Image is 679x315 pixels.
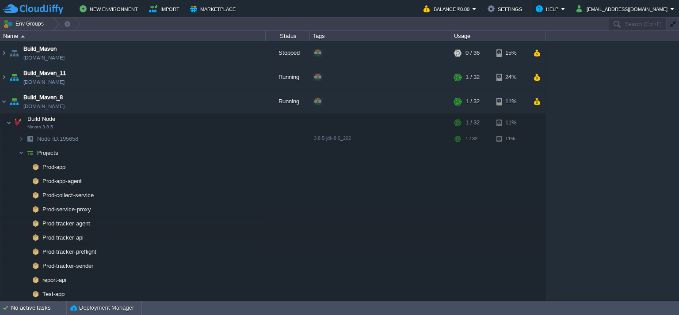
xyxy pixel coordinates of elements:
[465,90,480,113] div: 1 / 32
[465,114,480,131] div: 1 / 32
[29,174,42,188] img: AMDAwAAAACH5BAEAAAAALAAAAAABAAEAAAICRAEAOw==
[465,65,480,89] div: 1 / 32
[29,245,42,259] img: AMDAwAAAACH5BAEAAAAALAAAAAABAAEAAAICRAEAOw==
[8,41,20,65] img: AMDAwAAAACH5BAEAAAAALAAAAAABAAEAAAICRAEAOw==
[23,93,63,102] a: Build_Maven_8
[23,53,65,62] span: [DOMAIN_NAME]
[29,160,42,174] img: AMDAwAAAACH5BAEAAAAALAAAAAABAAEAAAICRAEAOw==
[29,273,42,287] img: AMDAwAAAACH5BAEAAAAALAAAAAABAAEAAAICRAEAOw==
[29,188,42,202] img: AMDAwAAAACH5BAEAAAAALAAAAAABAAEAAAICRAEAOw==
[37,135,60,142] span: Node ID:
[1,31,265,41] div: Name
[23,45,57,53] a: Build_Maven
[36,135,80,142] span: 195658
[24,132,36,146] img: AMDAwAAAACH5BAEAAAAALAAAAAABAAEAAAICRAEAOw==
[42,262,95,270] a: Prod-tracker-sender
[536,4,561,14] button: Help
[27,124,53,130] span: Maven 3.8.5
[11,301,66,315] div: No active tasks
[465,41,480,65] div: 0 / 36
[3,4,63,15] img: CloudJiffy
[266,31,309,41] div: Status
[3,18,47,30] button: Env Groups
[42,290,66,298] a: Test-app
[23,78,65,86] span: [DOMAIN_NAME]
[19,146,24,160] img: AMDAwAAAACH5BAEAAAAALAAAAAABAAEAAAICRAEAOw==
[8,90,20,113] img: AMDAwAAAACH5BAEAAAAALAAAAAABAAEAAAICRAEAOw==
[27,115,57,123] span: Build Node
[642,280,670,306] iframe: chat widget
[21,35,25,37] img: AMDAwAAAACH5BAEAAAAALAAAAAABAAEAAAICRAEAOw==
[24,245,29,259] img: AMDAwAAAACH5BAEAAAAALAAAAAABAAEAAAICRAEAOw==
[19,132,24,146] img: AMDAwAAAACH5BAEAAAAALAAAAAABAAEAAAICRAEAOw==
[190,4,238,14] button: Marketplace
[42,163,67,171] a: Prod-app
[12,114,24,131] img: AMDAwAAAACH5BAEAAAAALAAAAAABAAEAAAICRAEAOw==
[42,206,92,213] a: Prod-service-proxy
[24,273,29,287] img: AMDAwAAAACH5BAEAAAAALAAAAAABAAEAAAICRAEAOw==
[496,65,525,89] div: 24%
[24,217,29,230] img: AMDAwAAAACH5BAEAAAAALAAAAAABAAEAAAICRAEAOw==
[496,114,525,131] div: 11%
[496,41,525,65] div: 15%
[149,4,182,14] button: Import
[488,4,525,14] button: Settings
[6,114,11,131] img: AMDAwAAAACH5BAEAAAAALAAAAAABAAEAAAICRAEAOw==
[452,31,545,41] div: Usage
[310,31,451,41] div: Tags
[24,202,29,216] img: AMDAwAAAACH5BAEAAAAALAAAAAABAAEAAAICRAEAOw==
[29,202,42,216] img: AMDAwAAAACH5BAEAAAAALAAAAAABAAEAAAICRAEAOw==
[266,65,310,89] div: Running
[423,4,472,14] button: Balance ₹0.00
[24,174,29,188] img: AMDAwAAAACH5BAEAAAAALAAAAAABAAEAAAICRAEAOw==
[0,90,8,113] img: AMDAwAAAACH5BAEAAAAALAAAAAABAAEAAAICRAEAOw==
[29,217,42,230] img: AMDAwAAAACH5BAEAAAAALAAAAAABAAEAAAICRAEAOw==
[24,287,29,301] img: AMDAwAAAACH5BAEAAAAALAAAAAABAAEAAAICRAEAOw==
[266,90,310,113] div: Running
[42,220,92,227] a: Prod-tracker-agent
[29,231,42,244] img: AMDAwAAAACH5BAEAAAAALAAAAAABAAEAAAICRAEAOw==
[266,41,310,65] div: Stopped
[24,231,29,244] img: AMDAwAAAACH5BAEAAAAALAAAAAABAAEAAAICRAEAOw==
[70,304,134,312] button: Deployment Manager
[42,248,98,255] a: Prod-tracker-preflight
[42,276,68,284] a: report-api
[27,116,57,122] a: Build NodeMaven 3.8.5
[29,287,42,301] img: AMDAwAAAACH5BAEAAAAALAAAAAABAAEAAAICRAEAOw==
[314,135,351,141] span: 3.8.5-jdk-8.0_202
[42,177,83,185] a: Prod-app-agent
[0,65,8,89] img: AMDAwAAAACH5BAEAAAAALAAAAAABAAEAAAICRAEAOw==
[0,41,8,65] img: AMDAwAAAACH5BAEAAAAALAAAAAABAAEAAAICRAEAOw==
[576,4,670,14] button: [EMAIL_ADDRESS][DOMAIN_NAME]
[496,132,525,146] div: 11%
[36,149,60,157] a: Projects
[24,259,29,273] img: AMDAwAAAACH5BAEAAAAALAAAAAABAAEAAAICRAEAOw==
[24,146,36,160] img: AMDAwAAAACH5BAEAAAAALAAAAAABAAEAAAICRAEAOw==
[8,65,20,89] img: AMDAwAAAACH5BAEAAAAALAAAAAABAAEAAAICRAEAOw==
[496,90,525,113] div: 11%
[23,69,66,78] a: Build_Maven_11
[29,259,42,273] img: AMDAwAAAACH5BAEAAAAALAAAAAABAAEAAAICRAEAOw==
[36,135,80,142] a: Node ID:195658
[80,4,141,14] button: New Environment
[23,102,65,111] span: [DOMAIN_NAME]
[24,160,29,174] img: AMDAwAAAACH5BAEAAAAALAAAAAABAAEAAAICRAEAOw==
[42,234,85,241] a: Prod-tracker-api
[465,132,477,146] div: 1 / 32
[42,191,95,199] a: Prod-collect-service
[24,188,29,202] img: AMDAwAAAACH5BAEAAAAALAAAAAABAAEAAAICRAEAOw==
